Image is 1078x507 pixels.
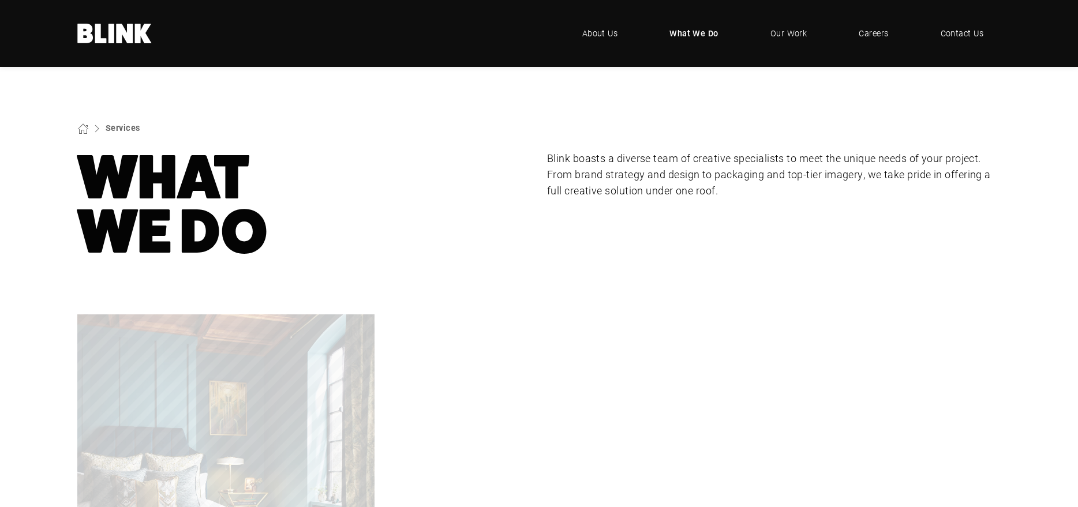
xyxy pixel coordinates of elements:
[652,16,736,51] a: What We Do
[941,27,984,40] span: Contact Us
[565,16,635,51] a: About Us
[841,16,905,51] a: Careers
[669,27,718,40] span: What We Do
[770,27,807,40] span: Our Work
[547,151,1001,199] p: Blink boasts a diverse team of creative specialists to meet the unique needs of your project. Fro...
[859,27,888,40] span: Careers
[77,196,268,267] nobr: We Do
[77,151,531,259] h1: What
[753,16,825,51] a: Our Work
[582,27,618,40] span: About Us
[923,16,1001,51] a: Contact Us
[106,122,140,133] a: Services
[77,24,152,43] a: Home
